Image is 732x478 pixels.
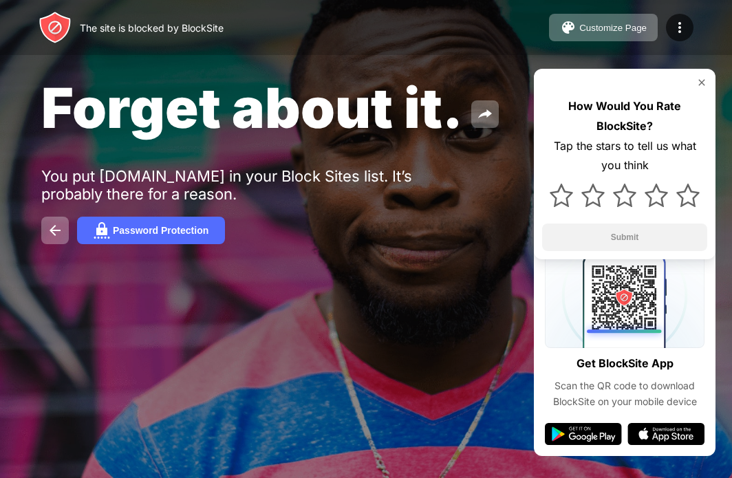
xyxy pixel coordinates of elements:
[77,217,225,244] button: Password Protection
[549,14,658,41] button: Customize Page
[542,136,707,176] div: Tap the stars to tell us what you think
[94,222,110,239] img: password.svg
[113,225,208,236] div: Password Protection
[671,19,688,36] img: menu-icon.svg
[41,74,463,141] span: Forget about it.
[39,11,72,44] img: header-logo.svg
[542,224,707,251] button: Submit
[577,354,674,373] div: Get BlockSite App
[80,22,224,34] div: The site is blocked by BlockSite
[542,96,707,136] div: How Would You Rate BlockSite?
[676,184,700,207] img: star.svg
[477,106,493,122] img: share.svg
[41,167,466,203] div: You put [DOMAIN_NAME] in your Block Sites list. It’s probably there for a reason.
[579,23,647,33] div: Customize Page
[627,423,704,445] img: app-store.svg
[645,184,668,207] img: star.svg
[550,184,573,207] img: star.svg
[560,19,577,36] img: pallet.svg
[47,222,63,239] img: back.svg
[613,184,636,207] img: star.svg
[581,184,605,207] img: star.svg
[545,423,622,445] img: google-play.svg
[696,77,707,88] img: rate-us-close.svg
[545,378,704,409] div: Scan the QR code to download BlockSite on your mobile device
